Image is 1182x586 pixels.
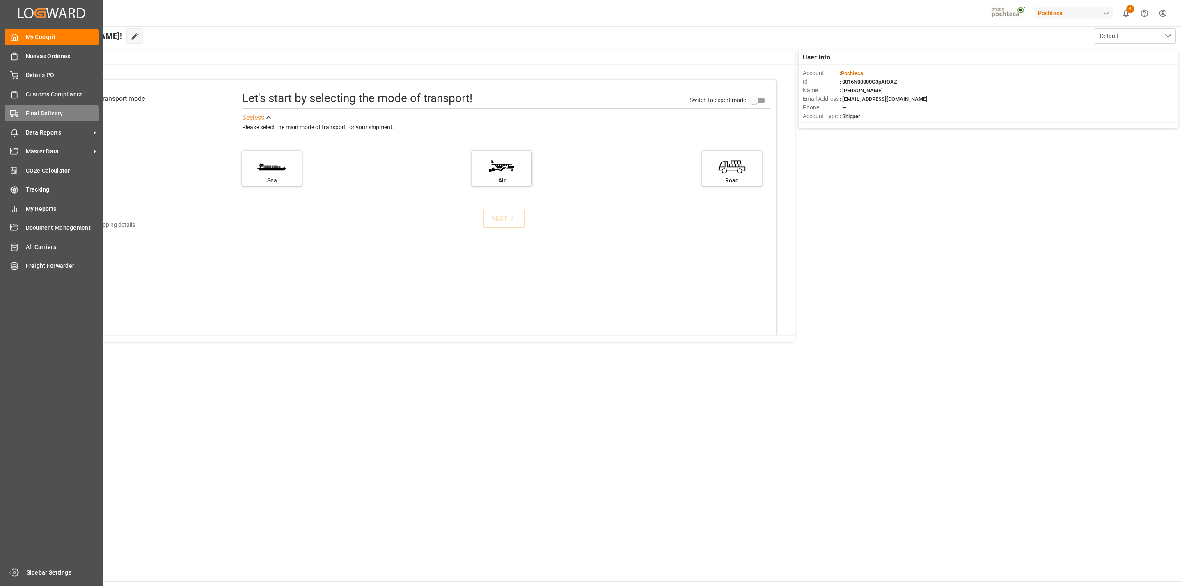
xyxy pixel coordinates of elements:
div: Air [476,176,527,185]
span: Customs Compliance [26,90,99,99]
span: Switch to expert mode [689,97,746,103]
a: My Reports [5,201,99,217]
span: Document Management [26,223,99,232]
button: Pochteca [1035,5,1117,21]
a: Freight Forwarder [5,258,99,274]
a: Tracking [5,182,99,198]
span: Email Address [803,95,840,103]
span: Freight Forwarder [26,262,99,270]
span: My Cockpit [26,33,99,41]
span: : — [840,105,846,111]
span: : [840,70,863,76]
a: All Carriers [5,239,99,255]
span: Phone [803,103,840,112]
div: Add shipping details [84,221,135,229]
span: Tracking [26,185,99,194]
a: Final Delivery [5,105,99,121]
div: Sea [246,176,298,185]
div: Select transport mode [81,94,145,104]
button: show 4 new notifications [1117,4,1135,23]
span: : Shipper [840,113,860,119]
button: Help Center [1135,4,1154,23]
span: Account Type [803,112,840,121]
span: My Reports [26,205,99,213]
button: NEXT [483,210,525,228]
div: Road [706,176,758,185]
a: Document Management [5,220,99,236]
a: Customs Compliance [5,86,99,102]
a: CO2e Calculator [5,162,99,178]
span: : 0016N00000G3pAIQAZ [840,79,897,85]
span: 4 [1126,5,1134,13]
div: NEXT [491,214,516,223]
img: pochtecaImg.jpg_1689854062.jpg [989,6,1029,21]
a: Details PO [5,67,99,83]
a: Nuevas Ordenes [5,48,99,64]
span: Pochteca [841,70,863,76]
span: Account [803,69,840,78]
span: Master Data [26,147,91,156]
span: CO2e Calculator [26,166,99,175]
span: Data Reports [26,128,91,137]
div: Please select the main mode of transport for your shipment. [242,123,770,132]
div: Pochteca [1035,7,1113,19]
span: Sidebar Settings [27,568,100,577]
span: All Carriers [26,243,99,251]
span: : [PERSON_NAME] [840,87,883,93]
a: My Cockpit [5,29,99,45]
span: Nuevas Ordenes [26,52,99,61]
button: open menu [1094,28,1176,44]
span: Final Delivery [26,109,99,118]
span: Default [1100,32,1118,41]
span: User Info [803,52,830,62]
div: Let's start by selecting the mode of transport! [242,90,472,107]
span: Id [803,78,840,86]
span: : [EMAIL_ADDRESS][DOMAIN_NAME] [840,96,928,102]
span: Name [803,86,840,95]
span: Details PO [26,71,99,80]
div: See less [242,113,264,123]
